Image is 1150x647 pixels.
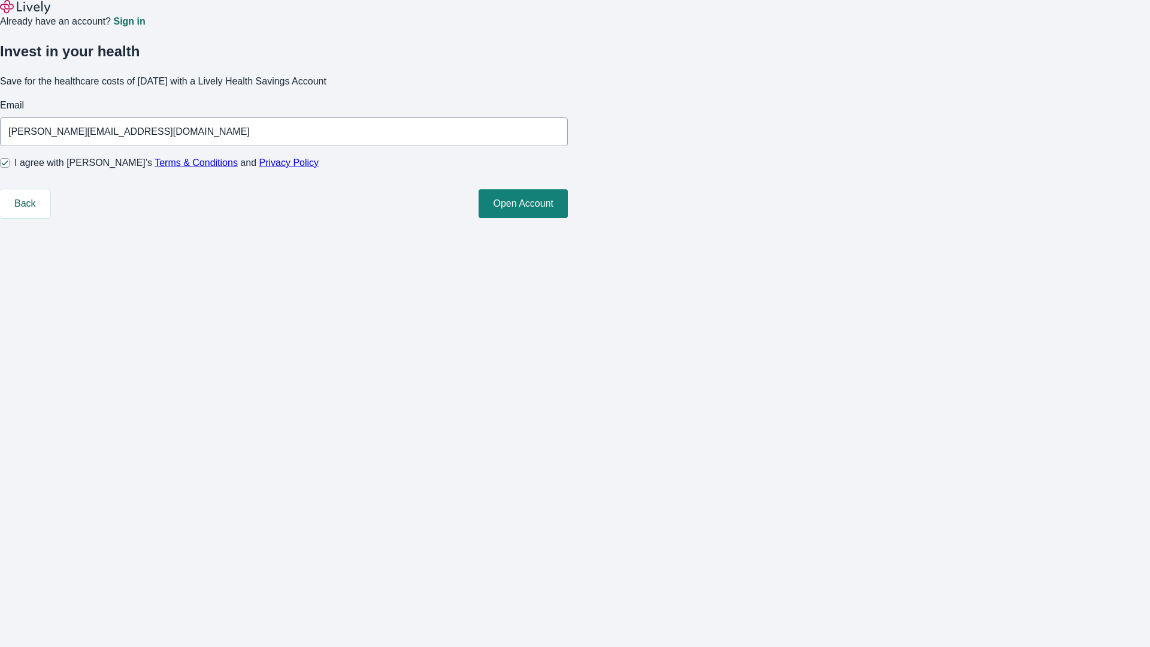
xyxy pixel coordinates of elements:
span: I agree with [PERSON_NAME]’s and [14,156,319,170]
a: Sign in [113,17,145,26]
button: Open Account [479,189,568,218]
a: Terms & Conditions [155,158,238,168]
a: Privacy Policy [259,158,319,168]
